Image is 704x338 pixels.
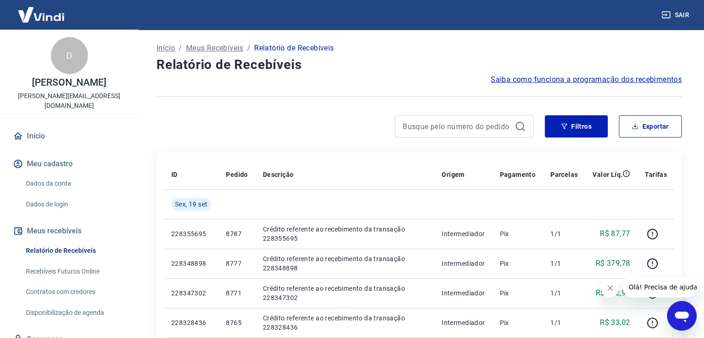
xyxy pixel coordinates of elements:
[22,262,127,281] a: Recebíveis Futuros Online
[226,259,248,268] p: 8777
[491,74,682,85] a: Saiba como funciona a programação dos recebimentos
[186,43,243,54] a: Meus Recebíveis
[499,259,536,268] p: Pix
[592,170,623,179] p: Valor Líq.
[619,115,682,138] button: Exportar
[623,277,697,297] iframe: Mensagem da empresa
[11,126,127,146] a: Início
[175,200,207,209] span: Sex, 19 set
[226,229,248,238] p: 8787
[403,119,511,133] input: Busque pelo número do pedido
[499,288,536,298] p: Pix
[11,221,127,241] button: Meus recebíveis
[499,318,536,327] p: Pix
[254,43,334,54] p: Relatório de Recebíveis
[171,170,178,179] p: ID
[596,288,630,299] p: R$ 162,91
[442,318,485,327] p: Intermediador
[499,229,536,238] p: Pix
[550,170,578,179] p: Parcelas
[550,318,578,327] p: 1/1
[156,43,175,54] a: Início
[171,288,211,298] p: 228347302
[442,259,485,268] p: Intermediador
[7,91,131,111] p: [PERSON_NAME][EMAIL_ADDRESS][DOMAIN_NAME]
[600,317,630,328] p: R$ 33,02
[22,195,127,214] a: Dados de login
[499,170,536,179] p: Pagamento
[11,0,71,29] img: Vindi
[600,228,630,239] p: R$ 87,77
[550,259,578,268] p: 1/1
[22,303,127,322] a: Disponibilização de agenda
[247,43,250,54] p: /
[22,241,127,260] a: Relatório de Recebíveis
[442,229,485,238] p: Intermediador
[226,318,248,327] p: 8765
[226,170,248,179] p: Pedido
[171,318,211,327] p: 228328436
[601,279,619,297] iframe: Fechar mensagem
[11,154,127,174] button: Meu cadastro
[550,229,578,238] p: 1/1
[442,170,464,179] p: Origem
[263,225,427,243] p: Crédito referente ao recebimento da transação 228355695
[51,37,88,74] div: D
[596,258,630,269] p: R$ 379,78
[32,78,106,88] p: [PERSON_NAME]
[171,259,211,268] p: 228348898
[442,288,485,298] p: Intermediador
[263,284,427,302] p: Crédito referente ao recebimento da transação 228347302
[263,313,427,332] p: Crédito referente ao recebimento da transação 228328436
[22,174,127,193] a: Dados da conta
[263,254,427,273] p: Crédito referente ao recebimento da transação 228348898
[545,115,608,138] button: Filtros
[156,56,682,74] h4: Relatório de Recebíveis
[263,170,294,179] p: Descrição
[171,229,211,238] p: 228355695
[660,6,693,24] button: Sair
[179,43,182,54] p: /
[226,288,248,298] p: 8771
[550,288,578,298] p: 1/1
[6,6,78,14] span: Olá! Precisa de ajuda?
[667,301,697,331] iframe: Botão para abrir a janela de mensagens
[645,170,667,179] p: Tarifas
[22,282,127,301] a: Contratos com credores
